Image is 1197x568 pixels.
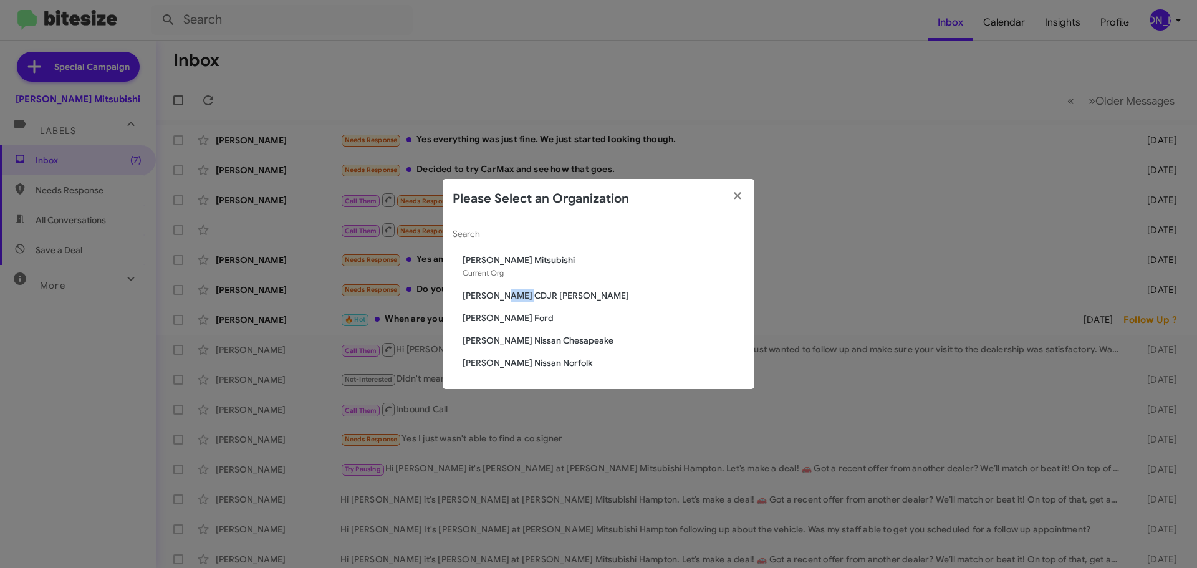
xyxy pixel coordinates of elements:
[463,289,744,302] span: [PERSON_NAME] CDJR [PERSON_NAME]
[463,254,744,266] span: [PERSON_NAME] Mitsubishi
[463,357,744,369] span: [PERSON_NAME] Nissan Norfolk
[463,312,744,324] span: [PERSON_NAME] Ford
[463,268,504,277] span: Current Org
[453,189,629,209] h2: Please Select an Organization
[463,334,744,347] span: [PERSON_NAME] Nissan Chesapeake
